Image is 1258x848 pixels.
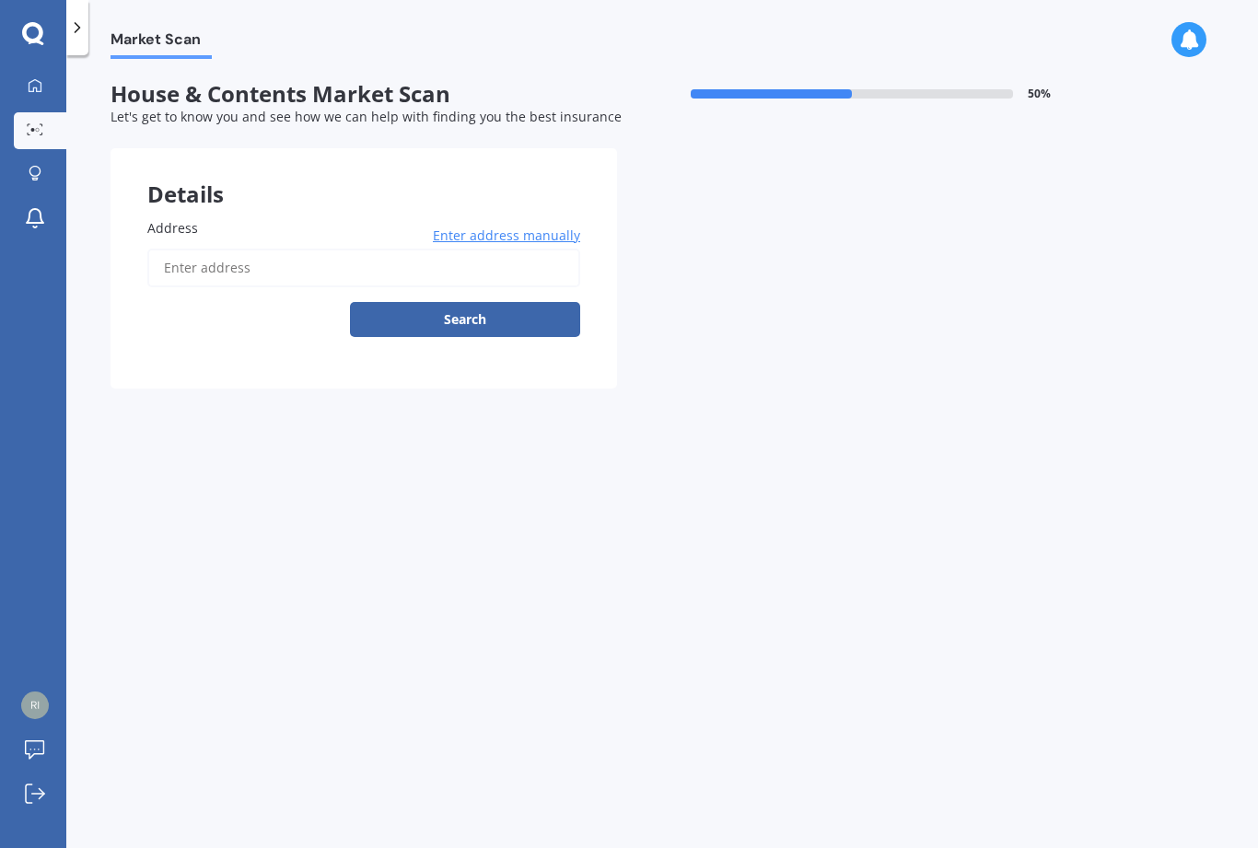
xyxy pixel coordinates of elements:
img: 74127ba8f9f5dfca7112b2dcb08e85d4 [21,691,49,719]
span: 50 % [1028,87,1051,100]
input: Enter address [147,249,580,287]
button: Search [350,302,580,337]
span: Let's get to know you and see how we can help with finding you the best insurance [111,108,622,125]
span: Enter address manually [433,227,580,245]
span: Address [147,219,198,237]
span: Market Scan [111,30,212,55]
div: Details [111,148,617,203]
span: House & Contents Market Scan [111,81,617,108]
